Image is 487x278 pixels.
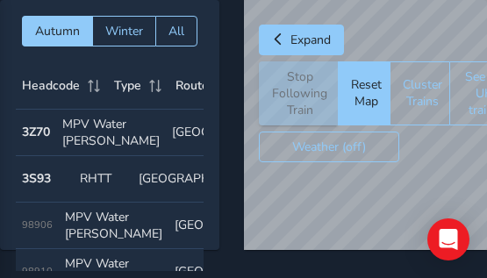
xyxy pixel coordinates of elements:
span: 98910 [22,265,53,278]
button: All [155,16,197,46]
span: All [168,23,184,39]
div: Open Intercom Messenger [427,218,469,260]
strong: 3Z70 [22,124,50,140]
button: Winter [92,16,155,46]
button: Cluster Trains [390,61,450,125]
span: Expand [290,32,331,48]
td: RHTT [74,156,132,203]
span: Route [175,77,209,94]
td: [GEOGRAPHIC_DATA] [132,156,269,203]
span: Type [114,77,141,94]
span: 98906 [22,218,53,232]
span: Autumn [35,23,80,39]
strong: 3S93 [22,170,51,187]
button: Expand [259,25,344,55]
button: Reset Map [338,61,390,125]
button: Weather (off) [259,132,399,162]
td: MPV Water [PERSON_NAME] [56,110,166,156]
td: [GEOGRAPHIC_DATA] [168,203,305,249]
button: Autumn [22,16,92,46]
td: [GEOGRAPHIC_DATA] [166,110,303,156]
span: Headcode [22,77,80,94]
td: MPV Water [PERSON_NAME] [59,203,168,249]
span: Winter [105,23,143,39]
